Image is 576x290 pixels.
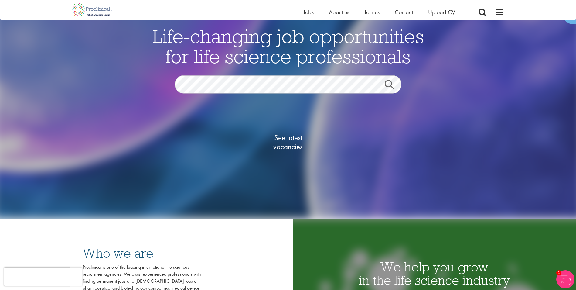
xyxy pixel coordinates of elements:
[258,109,319,175] a: See latestvacancies
[258,133,319,151] span: See latest vacancies
[83,247,201,260] h3: Who we are
[556,270,561,275] span: 1
[329,8,349,16] a: About us
[428,8,455,16] a: Upload CV
[303,8,314,16] a: Jobs
[395,8,413,16] a: Contact
[152,24,424,68] span: Life-changing job opportunities for life science professionals
[380,80,406,92] a: Job search submit button
[364,8,380,16] a: Join us
[4,268,82,286] iframe: reCAPTCHA
[556,270,574,288] img: Chatbot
